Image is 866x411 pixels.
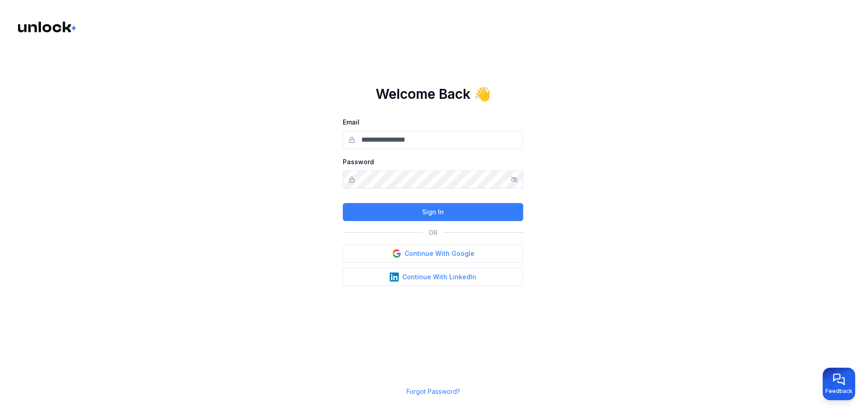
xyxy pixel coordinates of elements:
span: Feedback [825,388,852,395]
label: Password [343,158,374,166]
button: Continue With Google [343,245,523,263]
button: Provide feedback [823,368,855,400]
p: OR [428,228,438,237]
button: Sign In [343,203,523,221]
img: Logo [18,22,78,32]
label: Email [343,118,359,126]
button: Show/hide password [511,176,518,183]
button: Continue With LinkedIn [343,268,523,286]
h1: Welcome Back 👋 [376,86,491,102]
a: Forgot Password? [406,388,460,395]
